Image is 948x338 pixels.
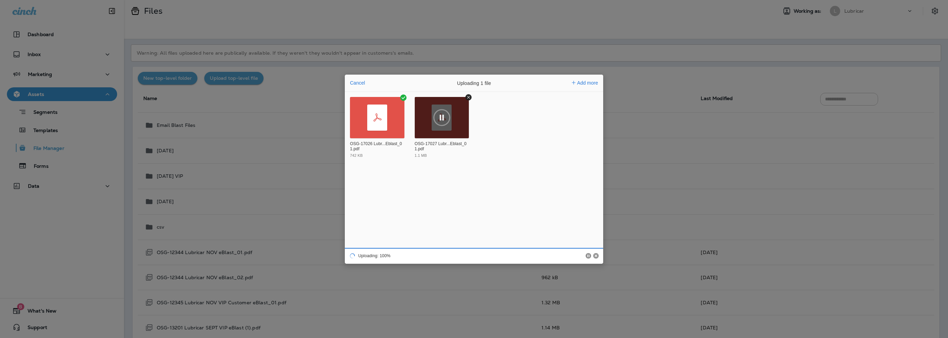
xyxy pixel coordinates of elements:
[577,80,598,86] span: Add more
[569,78,601,88] button: Add more files
[345,248,392,264] div: Uploading
[415,141,467,152] div: OSG-17027 Lubricar OCT VIP Customer Eblast_01.pdf
[358,254,391,258] div: Uploading: 100%
[350,154,363,157] div: 742 KB
[350,141,403,152] div: OSG-17026 Lubricar OCT Eblast_01.pdf
[593,253,599,259] button: Cancel
[415,154,427,157] div: 1.1 MB
[422,75,526,92] div: Uploading 1 file
[465,94,472,100] button: Remove file
[432,108,451,127] button: Pause upload
[348,78,367,88] button: Cancel
[586,253,591,259] button: Pause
